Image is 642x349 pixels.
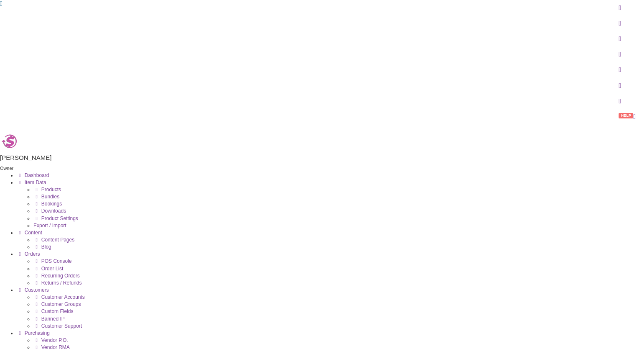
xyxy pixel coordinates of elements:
span: Downloads [41,208,66,214]
a: Customer Accounts [33,294,85,300]
a: Content Pages [33,237,74,243]
span: Bundles [41,194,59,200]
a: Bundles [33,194,59,200]
span: Purchasing [25,330,50,336]
a: Custom Fields [33,308,73,314]
span: Product Settings [41,216,78,221]
span: Custom Fields [41,308,74,314]
span: Recurring Orders [41,273,80,279]
span: Dashboard [25,172,49,178]
a: Banned IP [33,316,65,322]
a: Order List [33,266,63,272]
span: Products [41,187,61,192]
a: Bookings [33,201,62,207]
a: Downloads [33,208,66,214]
span: Content Pages [41,237,74,243]
span: Banned IP [41,316,65,322]
a: POS Console [33,258,71,264]
a: Vendor P.O. [33,337,68,343]
span: POS Console [41,258,72,264]
a: Recurring Orders [33,273,80,279]
a: Returns / Refunds [33,280,82,286]
span: Returns / Refunds [41,280,82,286]
a: Export / Import [33,223,66,228]
span: Order List [41,266,64,272]
span: Bookings [41,201,62,207]
a: HELP [612,109,642,124]
span: Customer Groups [41,301,81,307]
span: Vendor P.O. [41,337,68,343]
a: Customer Groups [33,301,81,307]
a: Products [33,187,61,192]
span: HELP [619,113,633,118]
span: Content [25,230,42,236]
span: Blog [41,244,51,250]
span: Item Data [25,180,46,185]
a: Dashboard [17,172,49,178]
span: Customer Accounts [41,294,85,300]
span: Customer Support [41,323,82,329]
span: Customers [25,287,49,293]
span: Orders [25,251,40,257]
